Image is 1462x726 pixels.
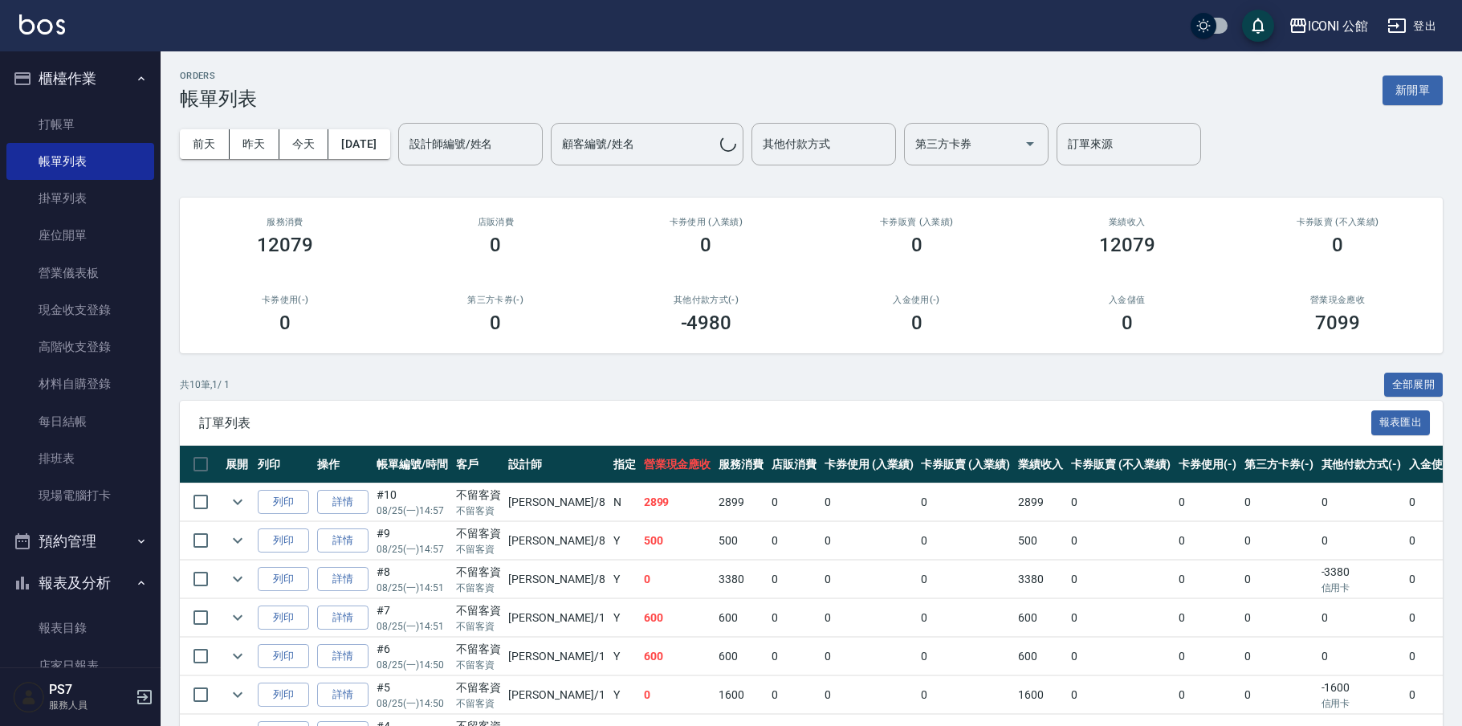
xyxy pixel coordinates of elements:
[456,487,501,504] div: 不留客資
[317,528,369,553] a: 詳情
[6,477,154,514] a: 現場電腦打卡
[609,446,640,483] th: 指定
[917,446,1014,483] th: 卡券販賣 (入業績)
[456,504,501,518] p: 不留客資
[917,561,1014,598] td: 0
[1014,522,1067,560] td: 500
[1240,446,1317,483] th: 第三方卡券(-)
[230,129,279,159] button: 昨天
[504,638,609,675] td: [PERSON_NAME] /1
[640,522,715,560] td: 500
[6,610,154,646] a: 報表目錄
[254,446,313,483] th: 列印
[456,619,501,634] p: 不留客資
[1067,522,1175,560] td: 0
[640,483,715,521] td: 2899
[180,129,230,159] button: 前天
[6,365,154,402] a: 材料自購登錄
[1240,561,1317,598] td: 0
[620,295,792,305] h2: 其他付款方式(-)
[456,525,501,542] div: 不留客資
[199,415,1371,431] span: 訂單列表
[258,606,309,630] button: 列印
[1175,676,1240,714] td: 0
[180,377,230,392] p: 共 10 筆, 1 / 1
[1067,446,1175,483] th: 卡券販賣 (不入業績)
[1175,599,1240,637] td: 0
[1041,295,1213,305] h2: 入金儲值
[49,698,131,712] p: 服務人員
[700,234,711,256] h3: 0
[1317,599,1406,637] td: 0
[1240,599,1317,637] td: 0
[1099,234,1155,256] h3: 12079
[377,542,448,557] p: 08/25 (一) 14:57
[1384,373,1444,398] button: 全部展開
[1067,599,1175,637] td: 0
[911,234,922,256] h3: 0
[715,446,768,483] th: 服務消費
[6,180,154,217] a: 掛單列表
[317,606,369,630] a: 詳情
[640,561,715,598] td: 0
[1067,638,1175,675] td: 0
[768,561,821,598] td: 0
[1122,312,1133,334] h3: 0
[1317,561,1406,598] td: -3380
[377,504,448,518] p: 08/25 (一) 14:57
[768,599,821,637] td: 0
[1317,638,1406,675] td: 0
[1041,217,1213,227] h2: 業績收入
[377,619,448,634] p: 08/25 (一) 14:51
[180,71,257,81] h2: ORDERS
[1240,638,1317,675] td: 0
[715,522,768,560] td: 500
[1014,599,1067,637] td: 600
[821,446,918,483] th: 卡券使用 (入業績)
[1322,696,1402,711] p: 信用卡
[49,682,131,698] h5: PS7
[768,638,821,675] td: 0
[258,490,309,515] button: 列印
[490,312,501,334] h3: 0
[1014,483,1067,521] td: 2899
[6,143,154,180] a: 帳單列表
[1240,676,1317,714] td: 0
[1067,483,1175,521] td: 0
[317,683,369,708] a: 詳情
[640,676,715,714] td: 0
[768,676,821,714] td: 0
[180,88,257,110] h3: 帳單列表
[504,599,609,637] td: [PERSON_NAME] /1
[917,522,1014,560] td: 0
[373,483,452,521] td: #10
[226,528,250,553] button: expand row
[1317,446,1406,483] th: 其他付款方式(-)
[317,644,369,669] a: 詳情
[830,295,1002,305] h2: 入金使用(-)
[226,606,250,630] button: expand row
[917,599,1014,637] td: 0
[377,658,448,672] p: 08/25 (一) 14:50
[373,638,452,675] td: #6
[373,561,452,598] td: #8
[768,483,821,521] td: 0
[317,567,369,592] a: 詳情
[609,638,640,675] td: Y
[1240,522,1317,560] td: 0
[6,520,154,562] button: 預約管理
[768,446,821,483] th: 店販消費
[19,14,65,35] img: Logo
[768,522,821,560] td: 0
[715,561,768,598] td: 3380
[1240,483,1317,521] td: 0
[1315,312,1360,334] h3: 7099
[313,446,373,483] th: 操作
[609,483,640,521] td: N
[609,522,640,560] td: Y
[456,581,501,595] p: 不留客資
[456,602,501,619] div: 不留客資
[1242,10,1274,42] button: save
[1383,75,1443,105] button: 新開單
[6,106,154,143] a: 打帳單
